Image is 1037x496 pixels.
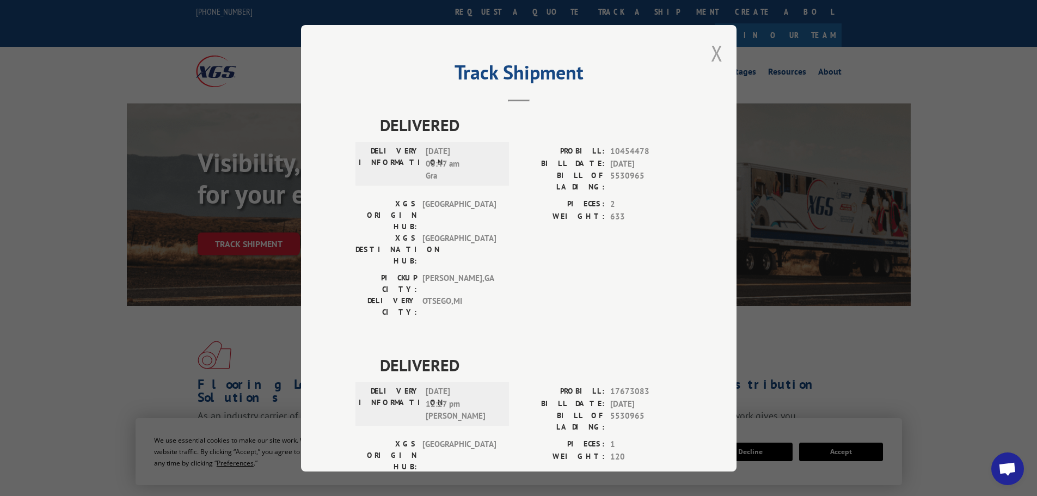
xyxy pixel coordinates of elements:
[610,410,682,433] span: 5530965
[355,438,417,473] label: XGS ORIGIN HUB:
[380,353,682,377] span: DELIVERED
[610,438,682,451] span: 1
[519,410,605,433] label: BILL OF LADING:
[610,157,682,170] span: [DATE]
[711,39,723,68] button: Close modal
[519,170,605,193] label: BILL OF LADING:
[519,385,605,398] label: PROBILL:
[610,397,682,410] span: [DATE]
[422,272,496,295] span: [PERSON_NAME] , GA
[610,198,682,211] span: 2
[422,295,496,318] span: OTSEGO , MI
[519,145,605,158] label: PROBILL:
[519,450,605,463] label: WEIGHT:
[422,438,496,473] span: [GEOGRAPHIC_DATA]
[991,452,1024,485] div: Open chat
[355,65,682,85] h2: Track Shipment
[610,210,682,223] span: 633
[610,145,682,158] span: 10454478
[355,272,417,295] label: PICKUP CITY:
[422,232,496,267] span: [GEOGRAPHIC_DATA]
[426,145,499,182] span: [DATE] 08:47 am Gra
[355,198,417,232] label: XGS ORIGIN HUB:
[355,295,417,318] label: DELIVERY CITY:
[519,438,605,451] label: PIECES:
[359,145,420,182] label: DELIVERY INFORMATION:
[610,170,682,193] span: 5530965
[519,397,605,410] label: BILL DATE:
[519,157,605,170] label: BILL DATE:
[610,385,682,398] span: 17673083
[610,450,682,463] span: 120
[519,210,605,223] label: WEIGHT:
[422,198,496,232] span: [GEOGRAPHIC_DATA]
[519,198,605,211] label: PIECES:
[355,232,417,267] label: XGS DESTINATION HUB:
[359,385,420,422] label: DELIVERY INFORMATION:
[380,113,682,137] span: DELIVERED
[426,385,499,422] span: [DATE] 12:27 pm [PERSON_NAME]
